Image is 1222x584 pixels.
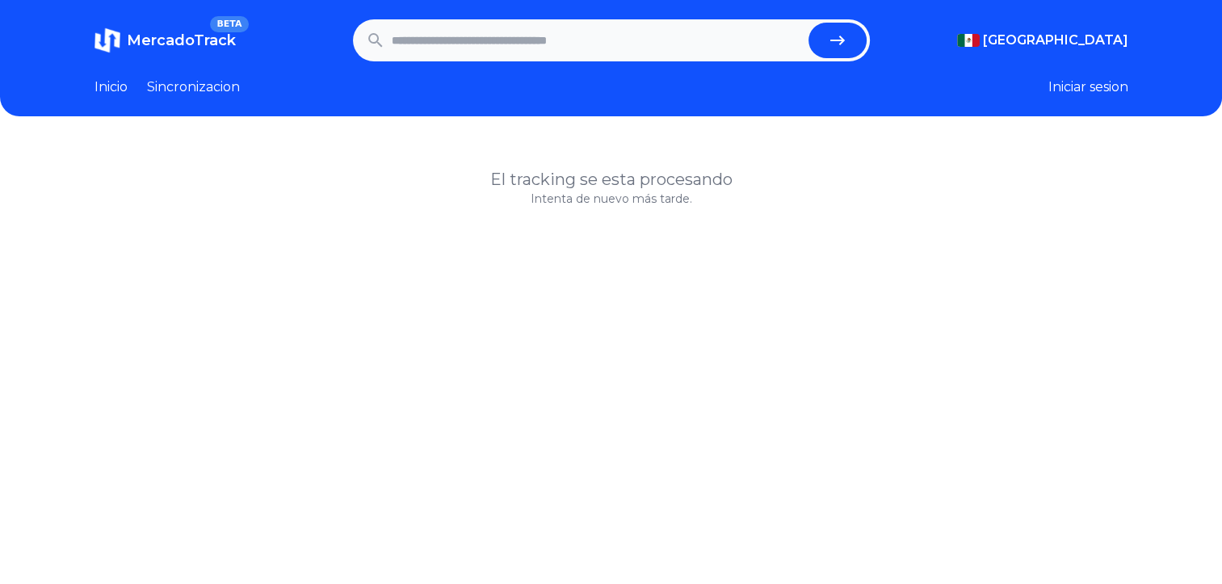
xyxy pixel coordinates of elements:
[127,32,236,49] span: MercadoTrack
[94,27,120,53] img: MercadoTrack
[147,78,240,97] a: Sincronizacion
[1048,78,1128,97] button: Iniciar sesion
[957,31,1128,50] button: [GEOGRAPHIC_DATA]
[983,31,1128,50] span: [GEOGRAPHIC_DATA]
[94,168,1128,191] h1: El tracking se esta procesando
[94,191,1128,207] p: Intenta de nuevo más tarde.
[94,78,128,97] a: Inicio
[957,34,980,47] img: Mexico
[94,27,236,53] a: MercadoTrackBETA
[210,16,248,32] span: BETA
